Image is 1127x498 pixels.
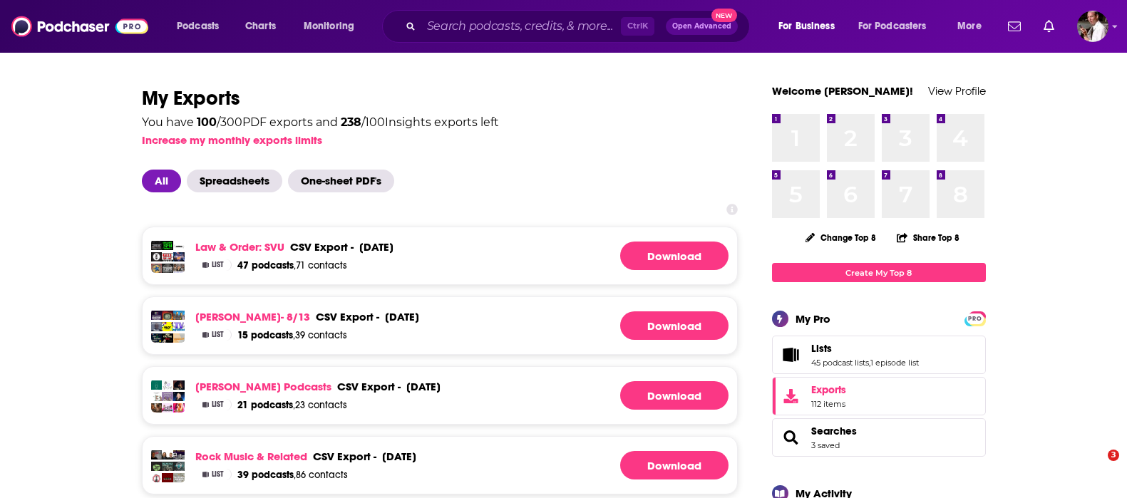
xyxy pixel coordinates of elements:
[870,358,919,368] a: 1 episode list
[385,310,419,323] div: [DATE]
[142,117,499,128] div: You have / 300 PDF exports and / 100 Insights exports left
[237,259,294,271] span: 47 podcasts
[621,17,654,36] span: Ctrl K
[187,170,282,192] span: Spreadsheets
[620,451,729,479] a: Generating File
[151,322,163,333] img: Dean Richards
[162,264,173,275] img: The Rizzuto Show
[359,240,393,254] div: [DATE]
[237,399,293,411] span: 21 podcasts
[797,229,885,247] button: Change Top 8
[620,381,729,410] a: Generating File
[796,312,830,326] div: My Pro
[811,440,840,450] a: 3 saved
[173,403,185,415] img: Taylor Swift' and Travis Kelce
[1077,11,1108,42] span: Logged in as Quarto
[777,386,806,406] span: Exports
[142,85,738,111] h1: My Exports
[173,252,185,264] img: Super Media Bros Podcast
[162,333,173,345] img: Pop Culture Weekly - Celebrity Interviews & Entertainment News
[151,473,163,484] img: Musical Miles Podcast
[1077,11,1108,42] button: Show profile menu
[1002,14,1026,38] a: Show notifications dropdown
[162,252,173,264] img: Geek To Me Radio
[337,380,359,393] span: csv
[237,399,347,411] a: 21 podcasts,23 contacts
[173,462,185,473] img: Riffology: Iconic Rock Albums Podcast
[173,311,185,322] img: The Morning X with Barnes & Leslie
[173,264,185,275] img: A Law and Order: SVU Podcast - Law and Order: S-Re-View
[162,450,173,462] img: Brad and John - Mornings on KISM
[212,331,224,338] span: List
[967,313,984,324] span: PRO
[421,15,621,38] input: Search podcasts, credits, & more...
[947,15,999,38] button: open menu
[212,401,224,408] span: List
[151,462,163,473] img: Yesterday and Today
[896,224,960,251] button: Share Top 8
[711,9,737,22] span: New
[772,263,986,282] a: Create My Top 8
[162,473,173,484] img: Look! It's Rock 'N' Roll Podcast
[1038,14,1060,38] a: Show notifications dropdown
[142,133,322,147] button: Increase my monthly exports limits
[237,469,348,481] a: 39 podcasts,86 contacts
[1079,450,1113,484] iframe: Intercom live chat
[304,16,354,36] span: Monitoring
[11,13,148,40] img: Podchaser - Follow, Share and Rate Podcasts
[772,377,986,415] a: Exports
[288,170,394,192] span: One-sheet PDF's
[316,310,379,323] div: export -
[290,240,354,254] div: export -
[1077,11,1108,42] img: User Profile
[858,16,927,36] span: For Podcasters
[197,115,217,129] span: 100
[406,380,441,393] div: [DATE]
[151,333,163,345] img: Pop Culture Happy Hour
[772,336,986,374] span: Lists
[396,10,763,43] div: Search podcasts, credits, & more...
[173,450,185,462] img: Only Three Lads - Classic Alternative Music Podcast
[173,473,185,484] img: The Rocker Morning Show
[173,392,185,403] img: The Kelly Alexander Show
[382,450,416,463] div: [DATE]
[294,15,373,38] button: open menu
[162,392,173,403] img: Swiftlore: The Lyrics and Lore of Taylor Swift
[772,84,913,98] a: Welcome [PERSON_NAME]!
[195,310,310,323] a: [PERSON_NAME]- 8/13
[768,15,853,38] button: open menu
[666,18,738,35] button: Open AdvancedNew
[811,342,919,355] a: Lists
[151,311,163,322] img: Pop Culture Reflections
[620,242,729,270] a: Download
[849,15,947,38] button: open menu
[1108,450,1119,461] span: 3
[237,329,293,341] span: 15 podcasts
[928,84,986,98] a: View Profile
[869,358,870,368] span: ,
[337,380,401,393] div: export -
[195,450,307,463] a: Rock Music & Related
[151,392,163,403] img: 13: A Taylor Swift Fan Podcast
[142,170,181,192] span: All
[151,241,163,252] img: ...These Are Their Stories: The Law & Order Podcast
[162,462,173,473] img: Dig Me Out: 90s Rock
[237,259,347,271] a: 47 podcasts,71 contacts
[811,425,857,437] a: Searches
[195,380,331,393] a: [PERSON_NAME] Podcasts
[313,450,334,463] span: csv
[811,358,869,368] a: 45 podcast lists
[187,170,288,192] button: Spreadsheets
[967,313,984,323] a: PRO
[811,383,846,396] span: Exports
[173,322,185,333] img: TV Confidential with Ed Robertson
[778,16,835,36] span: For Business
[245,16,276,36] span: Charts
[177,16,219,36] span: Podcasts
[162,403,173,415] img: Good for a Weekend: An Unofficial Taylor Swift Podcast
[151,403,163,415] img: Taylor Swift -Deconstructing Taylor Swift's Biggest Hits- Love Story
[313,450,376,463] div: export -
[142,170,187,192] button: All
